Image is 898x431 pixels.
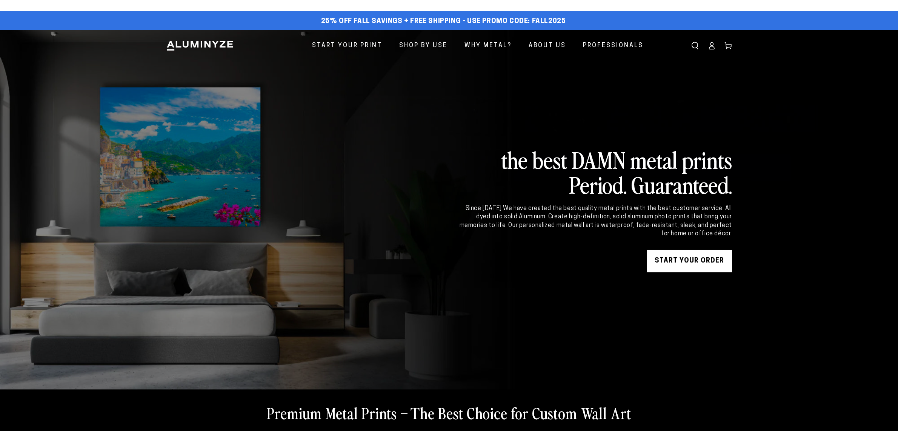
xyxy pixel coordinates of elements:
[687,37,703,54] summary: Search our site
[583,40,643,51] span: Professionals
[577,36,649,56] a: Professionals
[166,40,234,51] img: Aluminyze
[267,403,631,423] h2: Premium Metal Prints – The Best Choice for Custom Wall Art
[458,204,732,238] div: Since [DATE] We have created the best quality metal prints with the best customer service. All dy...
[399,40,447,51] span: Shop By Use
[394,36,453,56] a: Shop By Use
[312,40,382,51] span: Start Your Print
[647,250,732,272] a: START YOUR Order
[321,17,566,26] span: 25% off FALL Savings + Free Shipping - Use Promo Code: FALL2025
[459,36,517,56] a: Why Metal?
[306,36,388,56] a: Start Your Print
[464,40,512,51] span: Why Metal?
[523,36,572,56] a: About Us
[458,147,732,197] h2: the best DAMN metal prints Period. Guaranteed.
[529,40,566,51] span: About Us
